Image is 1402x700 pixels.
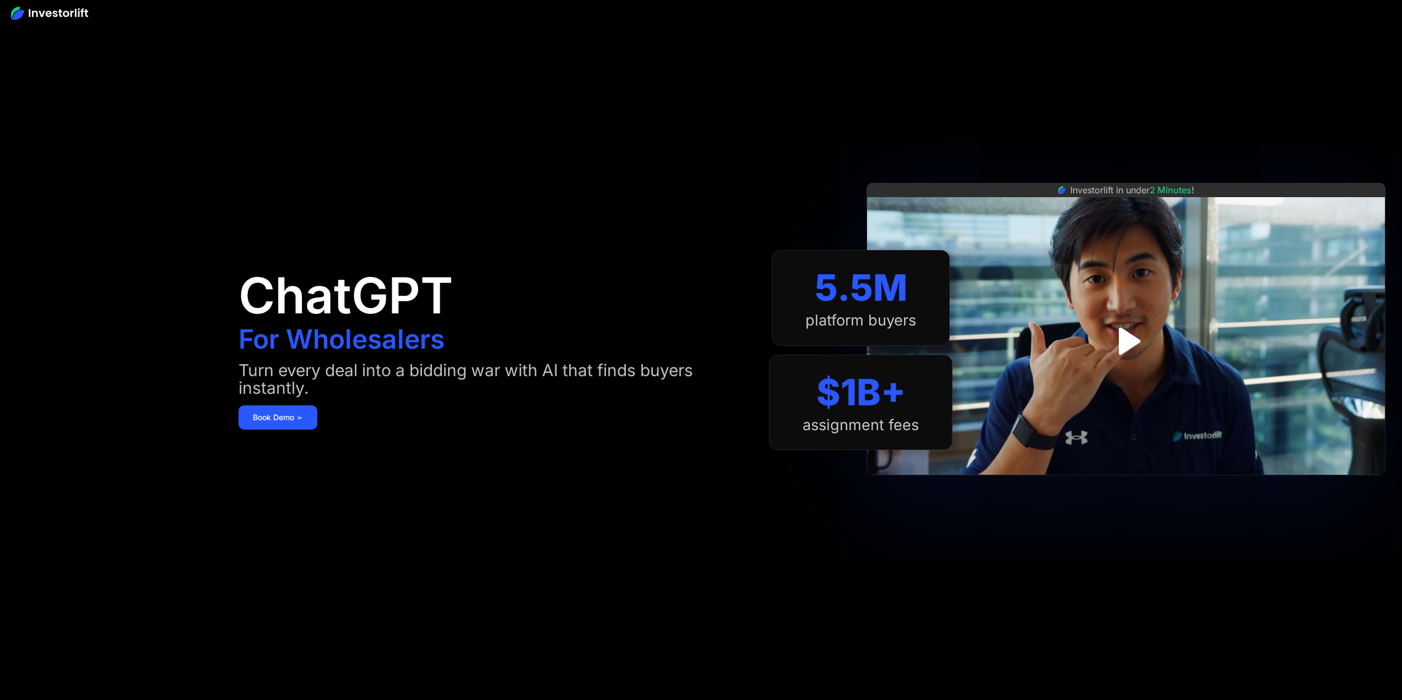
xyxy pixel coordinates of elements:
[805,312,916,329] div: platform buyers
[239,271,453,321] h1: ChatGPT
[816,371,906,414] div: $1B+
[803,416,919,434] div: assignment fees
[815,266,907,310] div: 5.5M
[1070,183,1194,197] div: Investorlift in under !
[1102,317,1151,366] a: open lightbox
[239,326,445,352] h1: For Wholesalers
[1150,185,1192,196] span: 2 Minutes
[239,361,748,397] div: Turn every deal into a bidding war with AI that finds buyers instantly.
[239,405,317,430] a: Book Demo ➢
[1043,481,1209,494] iframe: Customer reviews powered by Trustpilot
